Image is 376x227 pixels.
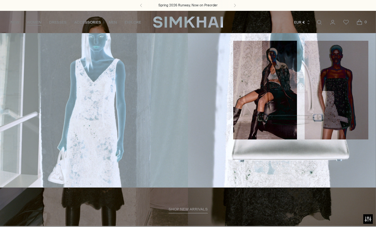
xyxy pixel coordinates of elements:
a: DRESSES [49,15,67,29]
a: WOMEN [27,15,41,29]
a: ACCESSORIES [74,15,101,29]
span: 0 [363,19,368,25]
a: EXPLORE [125,15,141,29]
a: Open search modal [313,16,326,29]
button: EUR € [294,15,311,29]
a: Wishlist [340,16,352,29]
a: MEN [109,15,117,29]
a: Open cart modal [353,16,366,29]
a: SIMKHAI [153,16,223,28]
a: Go to the account page [326,16,339,29]
a: NEW [11,15,19,29]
